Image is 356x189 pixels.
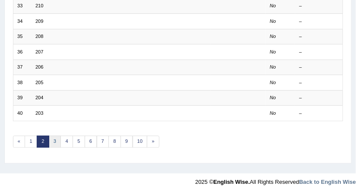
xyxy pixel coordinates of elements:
[25,136,37,148] a: 1
[270,80,276,85] em: No
[299,49,339,56] div: –
[299,33,339,40] div: –
[299,79,339,86] div: –
[13,136,25,148] a: «
[108,136,121,148] a: 8
[270,3,276,8] em: No
[133,136,148,148] a: 10
[270,34,276,39] em: No
[213,179,250,185] strong: English Wise.
[270,19,276,24] em: No
[85,136,97,148] a: 6
[270,49,276,54] em: No
[13,60,32,75] td: 37
[13,106,32,121] td: 40
[121,136,133,148] a: 9
[270,95,276,100] em: No
[195,173,356,186] div: 2025 © All Rights Reserved
[13,90,32,105] td: 39
[35,3,43,8] a: 210
[299,94,339,101] div: –
[299,18,339,25] div: –
[73,136,85,148] a: 5
[13,44,32,60] td: 36
[35,110,43,116] a: 203
[49,136,61,148] a: 3
[35,34,43,39] a: 208
[299,3,339,9] div: –
[147,136,159,148] a: »
[97,136,109,148] a: 7
[13,14,32,29] td: 34
[35,19,43,24] a: 209
[35,49,43,54] a: 207
[299,110,339,117] div: –
[270,64,276,69] em: No
[35,64,43,69] a: 206
[35,80,43,85] a: 205
[37,136,49,148] a: 2
[299,179,356,185] a: Back to English Wise
[13,29,32,44] td: 35
[13,75,32,90] td: 38
[299,64,339,71] div: –
[60,136,73,148] a: 4
[35,95,43,100] a: 204
[270,110,276,116] em: No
